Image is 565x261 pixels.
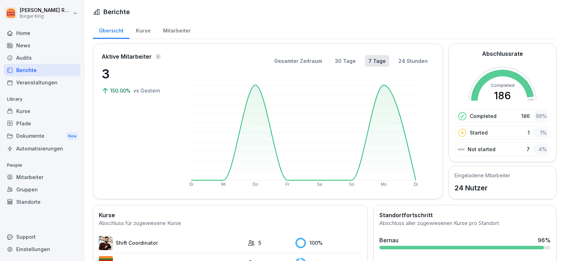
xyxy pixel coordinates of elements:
text: Fr [285,182,289,187]
div: Abschluss aller zugewiesenen Kurse pro Standort [379,219,551,227]
p: Library [4,94,80,105]
a: Gruppen [4,183,80,196]
img: q4kvd0p412g56irxfxn6tm8s.png [99,236,113,250]
button: 7 Tage [365,55,389,67]
p: Completed [470,112,497,120]
a: Audits [4,52,80,64]
a: Kurse [130,21,157,39]
p: 186 [521,112,530,120]
h2: Abschlussrate [482,49,523,58]
p: 1 [528,129,530,136]
div: Dokumente [4,130,80,143]
p: Burger King [20,14,71,19]
p: 3 [102,64,172,83]
p: Aktive Mitarbeiter [102,52,152,61]
div: Abschluss für zugewiesene Kurse [99,219,362,227]
div: 1 % [533,127,549,138]
text: Mi [221,182,226,187]
a: DokumenteNew [4,130,80,143]
a: Standorte [4,196,80,208]
h5: Eingeladene Mitarbeiter [455,172,510,179]
a: Mitarbeiter [4,171,80,183]
a: Kurse [4,105,80,117]
p: 150.00% [110,87,132,94]
a: Übersicht [93,21,130,39]
p: [PERSON_NAME] Rohrich [20,7,71,13]
div: 100 % [295,238,362,248]
button: 30 Tage [331,55,359,67]
div: 4 % [533,144,549,154]
div: 96 % [533,111,549,121]
a: Bernau96% [377,233,553,252]
a: Mitarbeiter [157,21,197,39]
text: Di [189,182,193,187]
text: Mo [380,182,386,187]
p: People [4,160,80,171]
p: 24 Nutzer [455,183,510,193]
a: Home [4,27,80,39]
text: Di [414,182,417,187]
h2: Standortfortschritt [379,211,551,219]
p: Not started [468,146,495,153]
a: Automatisierungen [4,142,80,155]
p: 5 [258,239,261,247]
p: Started [470,129,488,136]
h2: Kurse [99,211,362,219]
a: Einstellungen [4,243,80,255]
text: Do [253,182,258,187]
div: Support [4,231,80,243]
a: Pfade [4,117,80,130]
p: 7 [527,146,530,153]
a: Shift Coordinator [99,236,244,250]
p: vs Gestern [133,87,160,94]
text: Sa [317,182,322,187]
a: Veranstaltungen [4,76,80,89]
button: 24 Stunden [395,55,431,67]
text: So [349,182,354,187]
a: Berichte [4,64,80,76]
h1: Berichte [103,7,130,17]
button: Gesamter Zeitraum [271,55,326,67]
div: Bernau [379,236,398,244]
div: New [66,132,78,140]
a: News [4,39,80,52]
div: 96 % [538,236,551,244]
